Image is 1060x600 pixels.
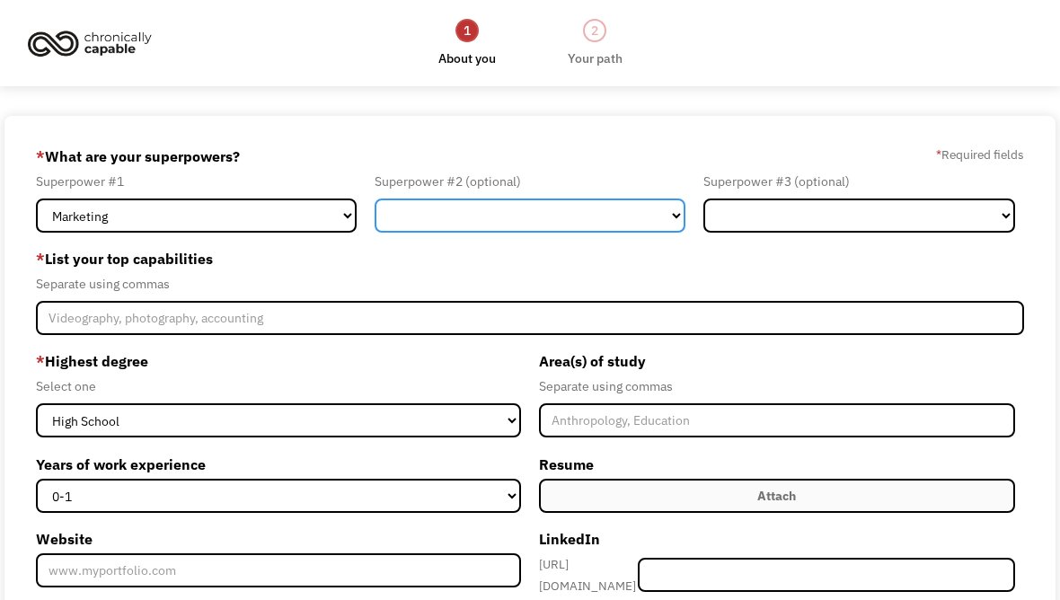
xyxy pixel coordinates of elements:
div: 1 [455,19,479,42]
input: www.myportfolio.com [36,553,521,587]
div: Select one [36,375,521,397]
label: Highest degree [36,347,521,375]
label: Attach [539,479,1015,513]
label: Years of work experience [36,450,521,479]
label: What are your superpowers? [36,142,240,171]
label: Required fields [936,144,1024,165]
label: LinkedIn [539,525,1015,553]
a: 1About you [438,17,496,69]
div: Separate using commas [539,375,1015,397]
div: Superpower #3 (optional) [703,171,1014,192]
input: Anthropology, Education [539,403,1015,437]
input: Videography, photography, accounting [36,301,1023,335]
label: Area(s) of study [539,347,1015,375]
div: [URL][DOMAIN_NAME] [539,553,638,596]
div: Superpower #2 (optional) [375,171,685,192]
div: 2 [583,19,606,42]
div: Superpower #1 [36,171,356,192]
div: Your path [568,48,623,69]
div: Attach [757,485,796,507]
div: Separate using commas [36,273,1023,295]
label: Resume [539,450,1015,479]
img: Chronically Capable logo [22,23,157,63]
label: Website [36,525,521,553]
div: About you [438,48,496,69]
a: 2Your path [568,17,623,69]
label: List your top capabilities [36,244,1023,273]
